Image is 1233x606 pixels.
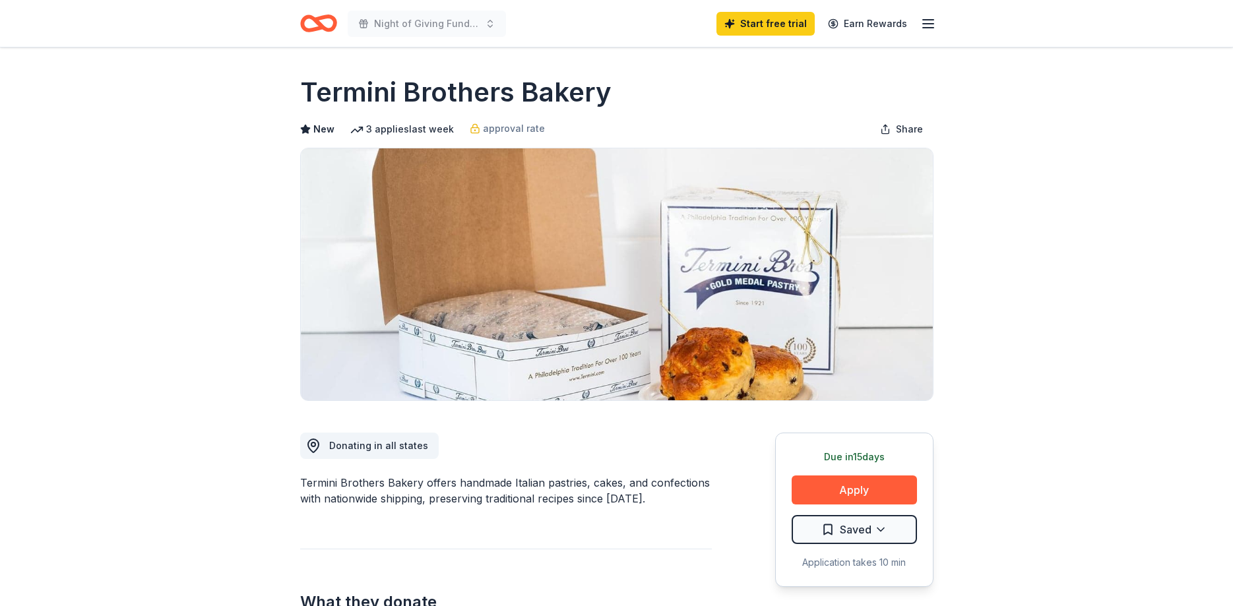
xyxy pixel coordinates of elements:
[820,12,915,36] a: Earn Rewards
[792,555,917,570] div: Application takes 10 min
[329,440,428,451] span: Donating in all states
[716,12,815,36] a: Start free trial
[792,449,917,465] div: Due in 15 days
[300,8,337,39] a: Home
[300,475,712,506] div: Termini Brothers Bakery offers handmade Italian pastries, cakes, and confections with nationwide ...
[374,16,480,32] span: Night of Giving Fundraiser in November
[483,121,545,136] span: approval rate
[792,475,917,504] button: Apply
[869,116,933,142] button: Share
[792,515,917,544] button: Saved
[313,121,334,137] span: New
[348,11,506,37] button: Night of Giving Fundraiser in November
[840,521,871,538] span: Saved
[896,121,923,137] span: Share
[301,148,933,400] img: Image for Termini Brothers Bakery
[350,121,454,137] div: 3 applies last week
[300,74,612,111] h1: Termini Brothers Bakery
[470,121,545,136] a: approval rate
